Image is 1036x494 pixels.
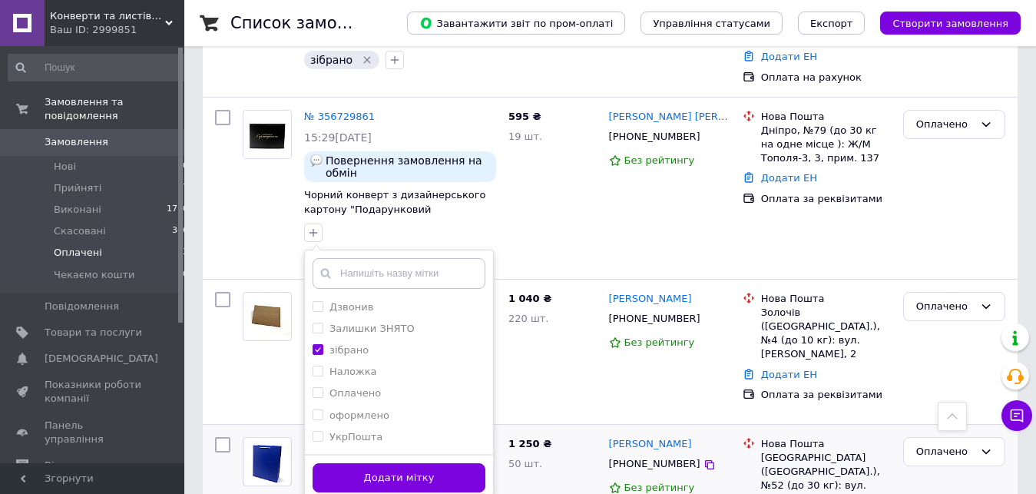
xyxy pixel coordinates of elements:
[508,293,551,304] span: 1 040 ₴
[609,437,692,452] a: [PERSON_NAME]
[310,154,323,167] img: :speech_balloon:
[624,482,695,493] span: Без рейтингу
[865,17,1021,28] a: Створити замовлення
[609,458,700,469] span: [PHONE_NUMBER]
[761,388,891,402] div: Оплата за реквізитами
[8,54,190,81] input: Пошук
[1001,400,1032,431] button: Чат з покупцем
[329,409,389,421] label: оформлено
[243,110,292,159] a: Фото товару
[329,301,373,313] label: Дзвонив
[329,387,381,399] label: Оплачено
[761,192,891,206] div: Оплата за реквізитами
[177,246,188,260] span: 13
[609,313,700,324] span: [PHONE_NUMBER]
[54,181,101,195] span: Прийняті
[419,16,613,30] span: Завантажити звіт по пром-оплаті
[653,18,770,29] span: Управління статусами
[761,51,817,62] a: Додати ЕН
[243,437,292,486] a: Фото товару
[916,444,974,460] div: Оплачено
[244,111,291,158] img: Фото товару
[304,131,372,144] span: 15:29[DATE]
[45,326,142,340] span: Товари та послуги
[640,12,783,35] button: Управління статусами
[508,131,542,142] span: 19 шт.
[50,9,165,23] span: Конверти та листівки гуртом від виробника.
[761,172,817,184] a: Додати ЕН
[916,117,974,133] div: Оплачено
[761,292,891,306] div: Нова Пошта
[183,181,188,195] span: 7
[45,378,142,406] span: Показники роботи компанії
[45,95,184,123] span: Замовлення та повідомлення
[45,459,84,472] span: Відгуки
[54,203,101,217] span: Виконані
[508,111,541,122] span: 595 ₴
[245,438,290,486] img: Фото товару
[329,366,377,377] label: Наложка
[407,12,625,35] button: Завантажити звіт по пром-оплаті
[313,463,485,493] button: Додати мітку
[54,268,134,282] span: Чекаємо кошти
[624,154,695,166] span: Без рейтингу
[508,313,549,324] span: 220 шт.
[243,297,291,336] img: Фото товару
[45,135,108,149] span: Замовлення
[45,419,142,446] span: Панель управління
[310,54,353,66] span: зібрано
[50,23,184,37] div: Ваш ID: 2999851
[892,18,1008,29] span: Створити замовлення
[916,299,974,315] div: Оплачено
[183,160,188,174] span: 0
[183,268,188,282] span: 0
[609,292,692,307] a: [PERSON_NAME]
[798,12,866,35] button: Експорт
[326,154,490,179] span: Повернення замовлення на обмін
[304,189,486,244] a: Чорний конверт з дизайнерського картону "Подарунковий сертифікат" тиснення золотом С6 11,5х16 см
[313,258,485,289] input: Напишіть назву мітки
[880,12,1021,35] button: Створити замовлення
[172,224,188,238] span: 366
[609,110,730,124] a: [PERSON_NAME] [PERSON_NAME]
[54,224,106,238] span: Скасовані
[329,344,369,356] label: зібрано
[609,131,700,142] span: [PHONE_NUMBER]
[243,292,292,341] a: Фото товару
[761,71,891,85] div: Оплата на рахунок
[761,369,817,380] a: Додати ЕН
[508,458,542,469] span: 50 шт.
[761,124,891,166] div: Дніпро, №79 (до 30 кг на одне місце ): Ж/М Тополя-3, 3, прим. 137
[304,111,375,122] a: № 356729861
[624,337,695,348] span: Без рейтингу
[167,203,188,217] span: 1710
[508,438,551,449] span: 1 250 ₴
[761,110,891,124] div: Нова Пошта
[54,160,76,174] span: Нові
[230,14,386,32] h1: Список замовлень
[54,246,102,260] span: Оплачені
[810,18,853,29] span: Експорт
[761,306,891,362] div: Золочів ([GEOGRAPHIC_DATA].), №4 (до 10 кг): вул. [PERSON_NAME], 2
[329,323,415,334] label: Залишки ЗНЯТО
[761,437,891,451] div: Нова Пошта
[361,54,373,66] svg: Видалити мітку
[45,300,119,313] span: Повідомлення
[45,352,158,366] span: [DEMOGRAPHIC_DATA]
[329,431,382,443] label: УкрПошта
